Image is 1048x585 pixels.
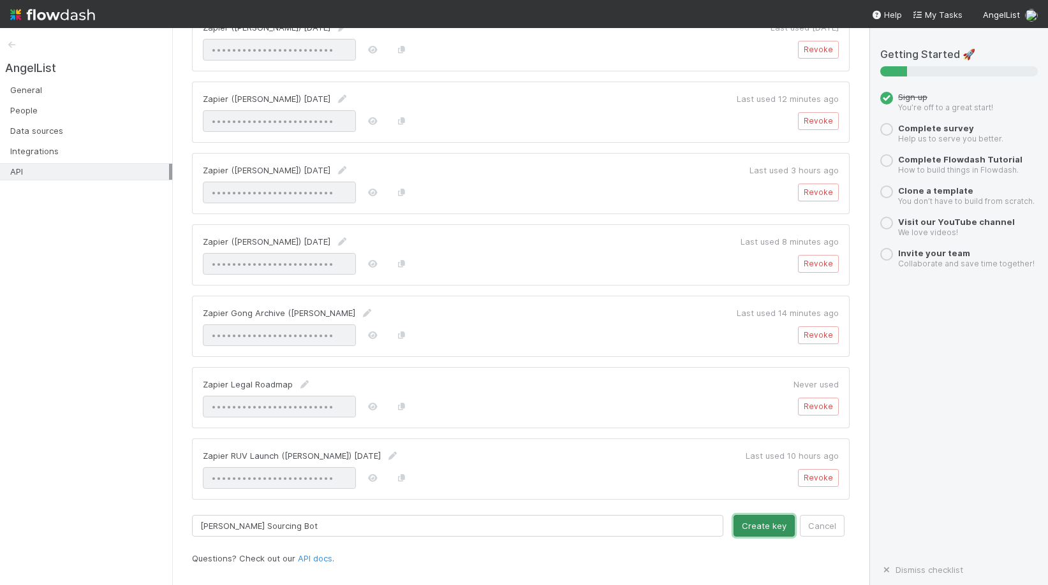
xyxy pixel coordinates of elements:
[746,449,839,462] div: Last used 10 hours ago
[192,515,723,537] input: Name
[798,255,839,273] button: Revoke
[10,82,169,98] div: General
[741,235,839,248] div: Last used 8 minutes ago
[898,185,973,196] a: Clone a template
[203,451,381,461] span: Zapier RUV Launch ([PERSON_NAME]) [DATE]
[898,248,970,258] a: Invite your team
[737,92,839,105] div: Last used 12 minutes ago
[734,515,795,537] button: Create key
[880,565,963,575] a: Dismiss checklist
[880,48,1038,61] h5: Getting Started 🚀
[798,184,839,201] button: Revoke
[898,123,974,133] a: Complete survey
[983,10,1020,20] span: AngelList
[203,379,293,389] span: Zapier Legal Roadmap
[203,236,330,247] span: Zapier ([PERSON_NAME]) [DATE]
[798,41,839,59] button: Revoke
[798,112,839,130] button: Revoke
[898,259,1035,268] small: Collaborate and save time together!
[10,103,169,119] div: People
[898,165,1019,175] small: How to build things in Flowdash.
[10,143,169,159] div: Integrations
[793,378,839,391] div: Never used
[912,8,963,21] a: My Tasks
[10,164,169,180] div: API
[898,92,927,102] span: Sign up
[798,326,839,344] button: Revoke
[898,103,993,112] small: You’re off to a great start!
[898,134,1003,143] small: Help us to serve you better.
[871,8,902,21] div: Help
[737,307,839,319] div: Last used 14 minutes ago
[912,10,963,20] span: My Tasks
[10,123,169,139] div: Data sources
[10,4,95,25] img: logo-inverted-e16ddd16eac7371096b0.svg
[798,469,839,487] button: Revoke
[798,398,839,415] button: Revoke
[898,217,1015,227] a: Visit our YouTube channel
[898,154,1022,164] a: Complete Flowdash Tutorial
[298,553,332,563] a: API docs
[203,308,355,318] span: Zapier Gong Archive ([PERSON_NAME]
[5,61,167,75] h1: AngelList
[749,164,839,177] div: Last used 3 hours ago
[800,515,845,537] button: Cancel
[1025,9,1038,22] img: avatar_6a333015-2313-4ddf-8808-c144142c2320.png
[203,94,330,104] span: Zapier ([PERSON_NAME]) [DATE]
[898,227,958,237] small: We love videos!
[203,165,330,175] span: Zapier ([PERSON_NAME]) [DATE]
[898,196,1035,206] small: You don’t have to build from scratch.
[192,552,850,565] p: Questions? Check out our .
